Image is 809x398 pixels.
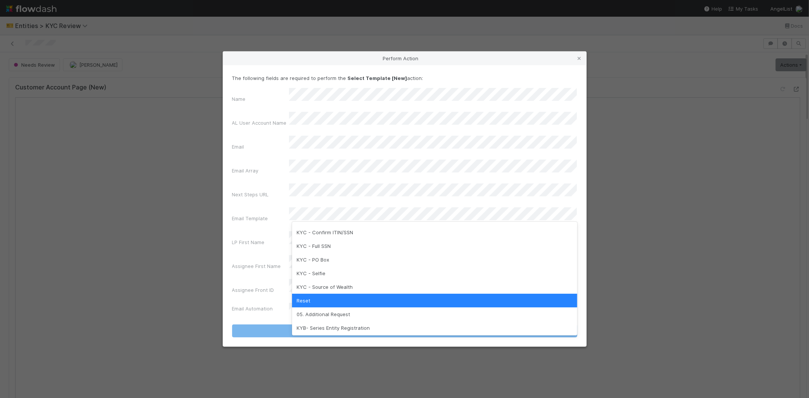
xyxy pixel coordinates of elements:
div: KYC - Source of Wealth [292,280,577,294]
i: - Learn more about Belltower [78,183,157,190]
label: Assignee First Name [232,262,281,270]
img: AngelList [64,24,104,31]
label: Email Automation [232,305,273,312]
p: Best, AngelList’s Belltower KYC Team [78,164,289,191]
p: Hi [PERSON_NAME], [78,61,289,70]
p: The following fields are required to perform the action: [232,74,577,82]
p: It looks like we do not have a readable ID on file for you. U.S. financial regulations require us... [78,75,289,93]
div: Perform Action [223,52,586,65]
div: KYC - Full SSN [292,239,577,253]
div: KYB- Series Entity Registration [292,321,577,335]
div: KYC - Confirm ITIN/SSN [292,226,577,239]
label: Next Steps URL [232,191,269,198]
p: We use a secure service called Alloy to collect these. Please upload a color scan of your governm... [78,99,289,126]
button: Select Template [New] [232,324,577,337]
div: Reset [292,294,577,307]
label: LP First Name [232,238,265,246]
a: here [146,183,157,190]
label: Assignee Front ID [232,286,274,294]
div: 05. Additional Request [292,307,577,321]
p: Please reply directly to let us know when this is done so we can expedite your review. [78,146,289,155]
strong: Select Template [New] [348,75,407,81]
label: Email Template [232,215,268,222]
a: Please click here to complete verification. [78,133,183,139]
div: KYC - PO Box [292,253,577,266]
label: Email [232,143,244,150]
label: Name [232,95,246,103]
label: AL User Account Name [232,119,287,127]
div: KYC - Selfie [292,266,577,280]
label: Email Array [232,167,259,174]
